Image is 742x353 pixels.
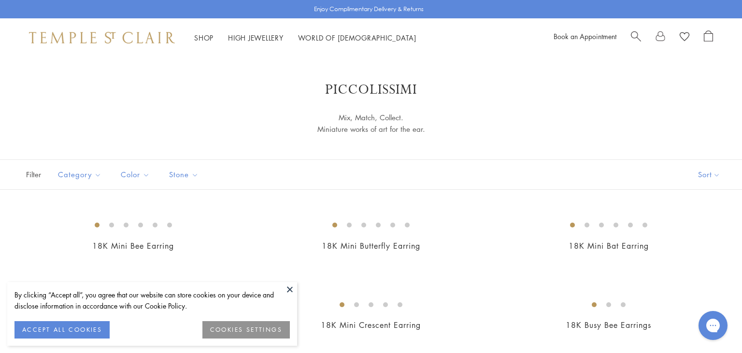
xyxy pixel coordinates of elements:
[53,169,109,181] span: Category
[676,160,742,189] button: Show sort by
[298,33,416,42] a: World of [DEMOGRAPHIC_DATA]World of [DEMOGRAPHIC_DATA]
[14,289,290,311] div: By clicking “Accept all”, you agree that our website can store cookies on your device and disclos...
[114,164,157,185] button: Color
[566,320,651,330] a: 18K Busy Bee Earrings
[680,30,689,45] a: View Wishlist
[569,240,649,251] a: 18K Mini Bat Earring
[202,321,290,339] button: COOKIES SETTINGS
[51,164,109,185] button: Category
[694,308,732,343] iframe: Gorgias live chat messenger
[314,4,424,14] p: Enjoy Complimentary Delivery & Returns
[14,321,110,339] button: ACCEPT ALL COOKIES
[164,169,206,181] span: Stone
[322,240,420,251] a: 18K Mini Butterfly Earring
[92,240,174,251] a: 18K Mini Bee Earring
[116,169,157,181] span: Color
[243,112,499,136] p: Mix, Match, Collect. Miniature works of art for the ear.
[704,30,713,45] a: Open Shopping Bag
[554,31,616,41] a: Book an Appointment
[39,81,703,99] h1: Piccolissimi
[194,33,214,42] a: ShopShop
[29,32,175,43] img: Temple St. Clair
[162,164,206,185] button: Stone
[194,32,416,44] nav: Main navigation
[228,33,284,42] a: High JewelleryHigh Jewellery
[321,320,421,330] a: 18K Mini Crescent Earring
[631,30,641,45] a: Search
